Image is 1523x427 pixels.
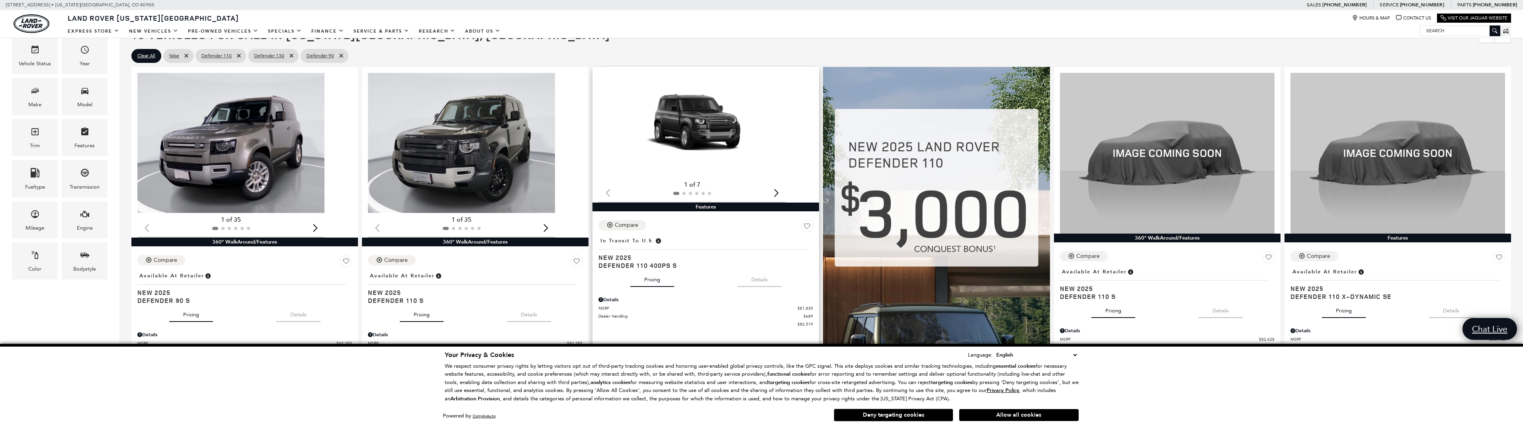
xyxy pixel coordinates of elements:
[987,387,1019,393] a: Privacy Policy
[28,100,41,109] div: Make
[80,125,90,141] span: Features
[1352,15,1390,21] a: Hours & Map
[598,321,813,327] a: $82,519
[445,362,1079,403] p: We respect consumer privacy rights by letting visitors opt out of third-party tracking cookies an...
[77,100,92,109] div: Model
[1091,300,1135,318] button: pricing tab
[68,13,239,23] span: Land Rover [US_STATE][GEOGRAPHIC_DATA]
[30,166,40,182] span: Fueltype
[1290,73,1505,234] img: 2025 LAND ROVER Defender 110 X-Dynamic SE
[996,363,1036,370] strong: essential cookies
[1322,300,1366,318] button: pricing tab
[1060,73,1275,234] img: 2025 LAND ROVER Defender 110 S
[994,351,1079,359] select: Language Select
[834,409,953,421] button: Deny targeting cookies
[19,59,51,68] div: Vehicle Status
[615,222,638,229] div: Compare
[73,265,96,273] div: Bodystyle
[263,24,307,38] a: Specials
[137,215,325,224] div: 1 of 35
[139,271,204,280] span: Available at Retailer
[30,141,40,150] div: Trim
[1292,267,1357,276] span: Available at Retailer
[737,269,782,287] button: details tab
[80,59,90,68] div: Year
[1198,300,1243,318] button: details tab
[1284,234,1511,242] div: Features
[204,271,211,280] span: Vehicle is in stock and ready for immediate delivery. Due to demand, availability is subject to c...
[169,51,179,61] span: false
[80,248,90,265] span: Bodystyle
[368,340,583,346] a: MSRP $81,285
[630,269,674,287] button: pricing tab
[460,24,505,38] a: About Us
[598,313,804,319] span: Dealer Handling
[1060,285,1269,292] span: New 2025
[349,24,414,38] a: Service & Parts
[30,248,40,265] span: Color
[137,255,185,265] button: Compare Vehicle
[62,37,108,74] div: YearYear
[1290,327,1505,334] div: Pricing Details - Defender 110 X-Dynamic SE
[80,166,90,182] span: Transmission
[137,340,336,346] span: MSRP
[931,379,972,386] strong: targeting cookies
[28,265,41,273] div: Color
[25,183,45,191] div: Fueltype
[968,352,993,357] div: Language:
[598,73,786,178] img: 2025 LAND ROVER Defender 110 400PS S 1
[435,271,442,280] span: Vehicle is in stock and ready for immediate delivery. Due to demand, availability is subject to c...
[80,43,90,59] span: Year
[63,24,505,38] nav: Main Navigation
[137,289,346,296] span: New 2025
[80,207,90,224] span: Engine
[1060,327,1275,334] div: Pricing Details - Defender 110 S
[62,201,108,238] div: EngineEngine
[368,340,567,346] span: MSRP
[598,296,813,303] div: Pricing Details - Defender 110 400PS S
[959,409,1079,421] button: Allow all cookies
[63,13,244,23] a: Land Rover [US_STATE][GEOGRAPHIC_DATA]
[987,387,1019,394] u: Privacy Policy
[368,296,577,304] span: Defender 110 S
[154,257,177,264] div: Compare
[62,160,108,197] div: TransmissionTransmission
[1468,324,1511,334] span: Chat Live
[1263,251,1275,266] button: Save Vehicle
[310,219,321,236] div: Next slide
[74,141,95,150] div: Features
[384,257,408,264] div: Compare
[77,224,93,232] div: Engine
[598,305,813,311] a: MSRP $81,830
[1060,336,1259,342] span: MSRP
[1420,26,1500,35] input: Search
[598,73,786,178] div: 1 / 2
[473,413,496,419] a: ComplyAuto
[598,180,786,189] div: 1 of 7
[567,340,583,346] span: $81,285
[598,313,813,319] a: Dealer Handling $689
[507,304,551,322] button: details tab
[70,183,100,191] div: Transmission
[30,43,40,59] span: Vehicle
[25,224,44,232] div: Mileage
[1290,336,1490,342] span: MSRP
[655,236,662,245] span: Vehicle has shipped from factory of origin. Estimated time of delivery to Retailer is on average ...
[443,413,496,419] div: Powered by
[340,255,352,270] button: Save Vehicle
[1062,267,1127,276] span: Available at Retailer
[137,296,346,304] span: Defender 90 S
[598,235,813,269] a: In Transit to U.S.New 2025Defender 110 400PS S
[1396,15,1431,21] a: Contact Us
[362,238,588,246] div: 360° WalkAround/Features
[368,331,583,338] div: Pricing Details - Defender 110 S
[771,184,782,201] div: Next slide
[598,253,807,261] span: New 2025
[1457,2,1472,8] span: Parts
[1400,2,1444,8] a: [PHONE_NUMBER]
[1441,15,1507,21] a: Visit Our Jaguar Website
[201,51,232,61] span: Defender 110
[30,125,40,141] span: Trim
[1060,292,1269,300] span: Defender 110 S
[131,238,358,246] div: 360° WalkAround/Features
